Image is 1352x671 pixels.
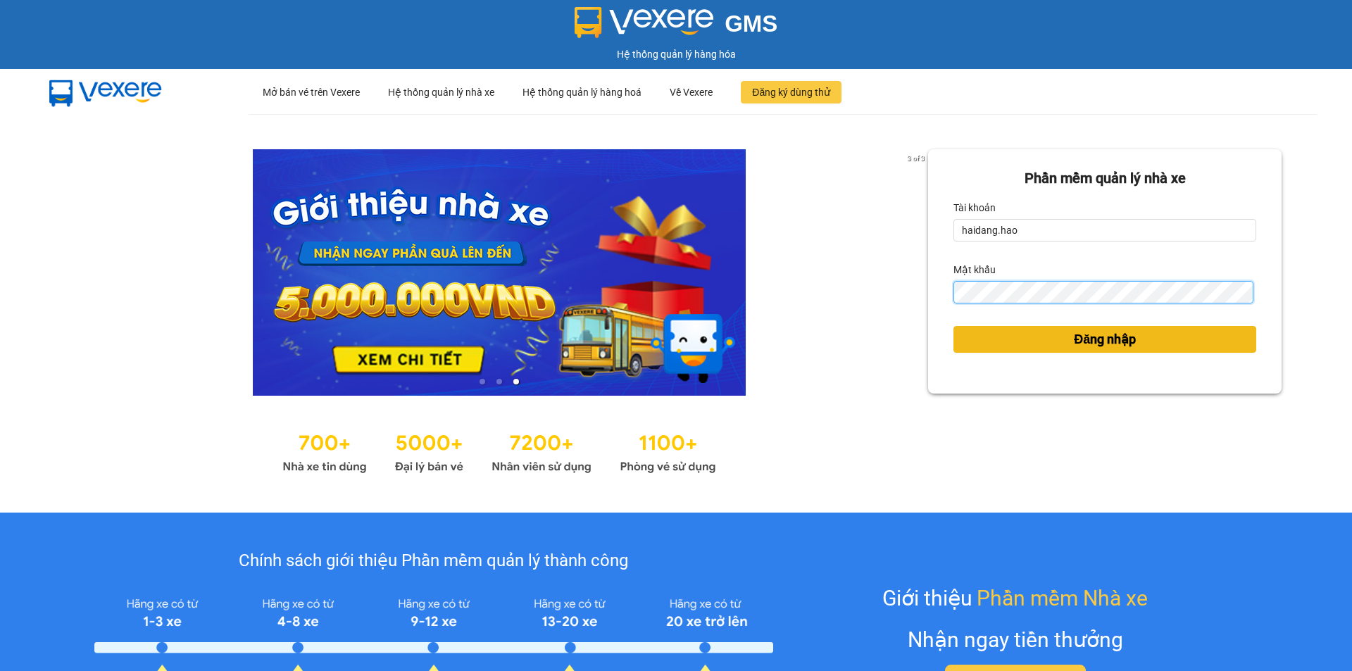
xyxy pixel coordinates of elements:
span: GMS [725,11,777,37]
button: Đăng nhập [953,326,1256,353]
a: GMS [575,21,778,32]
li: slide item 1 [480,379,485,384]
p: 3 of 3 [903,149,928,168]
img: Statistics.png [282,424,716,477]
button: Đăng ký dùng thử [741,81,841,104]
img: mbUUG5Q.png [35,69,176,115]
div: Hệ thống quản lý hàng hóa [4,46,1348,62]
button: next slide / item [908,149,928,396]
li: slide item 3 [513,379,519,384]
div: Hệ thống quản lý nhà xe [388,70,494,115]
label: Tài khoản [953,196,996,219]
input: Mật khẩu [953,281,1253,303]
div: Mở bán vé trên Vexere [263,70,360,115]
div: Phần mềm quản lý nhà xe [953,168,1256,189]
input: Tài khoản [953,219,1256,242]
span: Phần mềm Nhà xe [977,582,1148,615]
button: previous slide / item [70,149,90,396]
li: slide item 2 [496,379,502,384]
div: Nhận ngay tiền thưởng [908,623,1123,656]
div: Giới thiệu [882,582,1148,615]
span: Đăng ký dùng thử [752,84,830,100]
div: Chính sách giới thiệu Phần mềm quản lý thành công [94,548,772,575]
img: logo 2 [575,7,714,38]
span: Đăng nhập [1074,330,1136,349]
div: Hệ thống quản lý hàng hoá [522,70,641,115]
label: Mật khẩu [953,258,996,281]
div: Về Vexere [670,70,713,115]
